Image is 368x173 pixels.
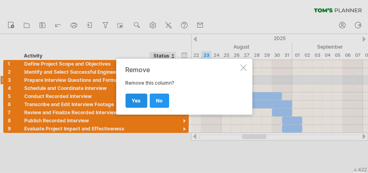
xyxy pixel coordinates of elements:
a: no [149,94,169,108]
div: Remove [125,66,238,73]
div: Remove this column? [125,66,238,107]
span: yes [132,98,141,104]
span: no [156,98,162,104]
a: yes [125,94,147,108]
